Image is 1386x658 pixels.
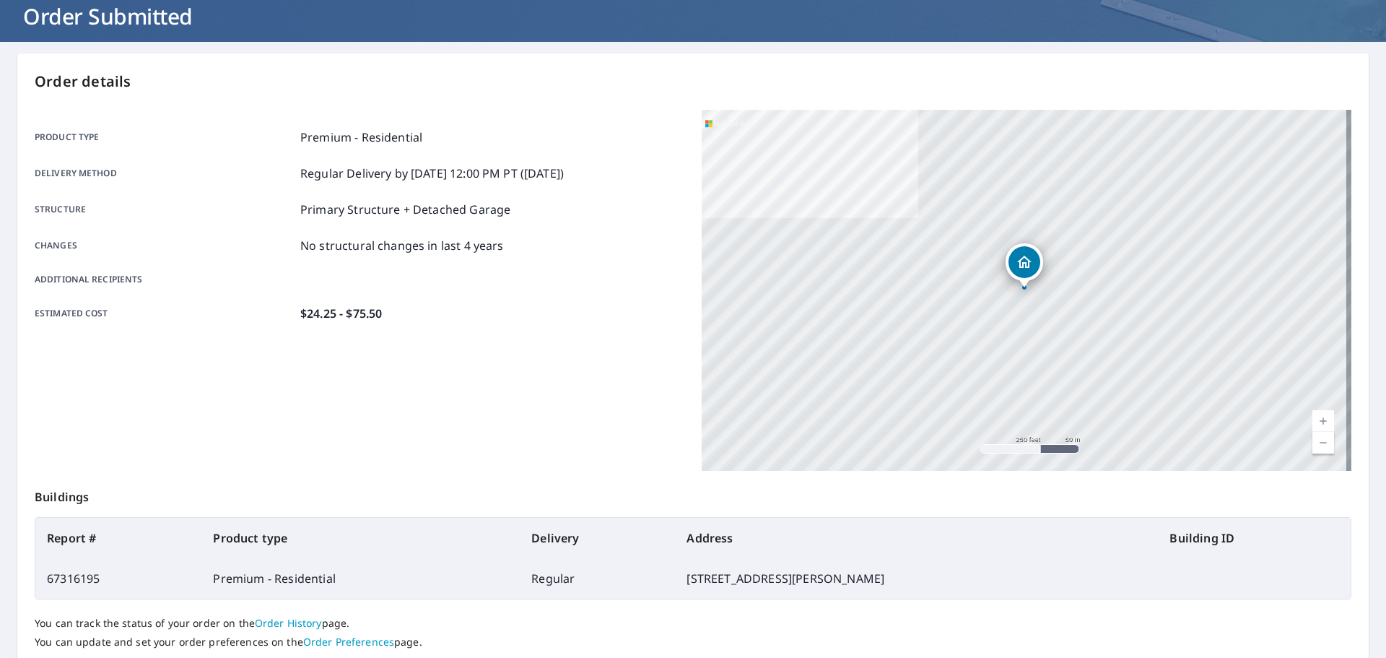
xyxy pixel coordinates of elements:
td: Regular [520,558,675,599]
td: 67316195 [35,558,201,599]
p: Estimated cost [35,305,295,322]
th: Delivery [520,518,675,558]
a: Order Preferences [303,635,394,649]
th: Address [675,518,1158,558]
p: Regular Delivery by [DATE] 12:00 PM PT ([DATE]) [300,165,564,182]
p: Changes [35,237,295,254]
p: No structural changes in last 4 years [300,237,504,254]
p: Additional recipients [35,273,295,286]
p: Delivery method [35,165,295,182]
a: Order History [255,616,322,630]
p: You can track the status of your order on the page. [35,617,1351,630]
th: Report # [35,518,201,558]
a: Current Level 17, Zoom In [1312,410,1334,432]
th: Building ID [1158,518,1351,558]
p: Structure [35,201,295,218]
p: Premium - Residential [300,129,422,146]
p: $24.25 - $75.50 [300,305,382,322]
h1: Order Submitted [17,1,1369,31]
td: [STREET_ADDRESS][PERSON_NAME] [675,558,1158,599]
td: Premium - Residential [201,558,520,599]
a: Current Level 17, Zoom Out [1312,432,1334,454]
p: Order details [35,71,1351,92]
th: Product type [201,518,520,558]
p: You can update and set your order preferences on the page. [35,636,1351,649]
p: Product type [35,129,295,146]
p: Primary Structure + Detached Garage [300,201,510,218]
p: Buildings [35,471,1351,517]
div: Dropped pin, building 1, Residential property, 5710 Walsh St Saint Louis, MO 63109 [1006,243,1043,288]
